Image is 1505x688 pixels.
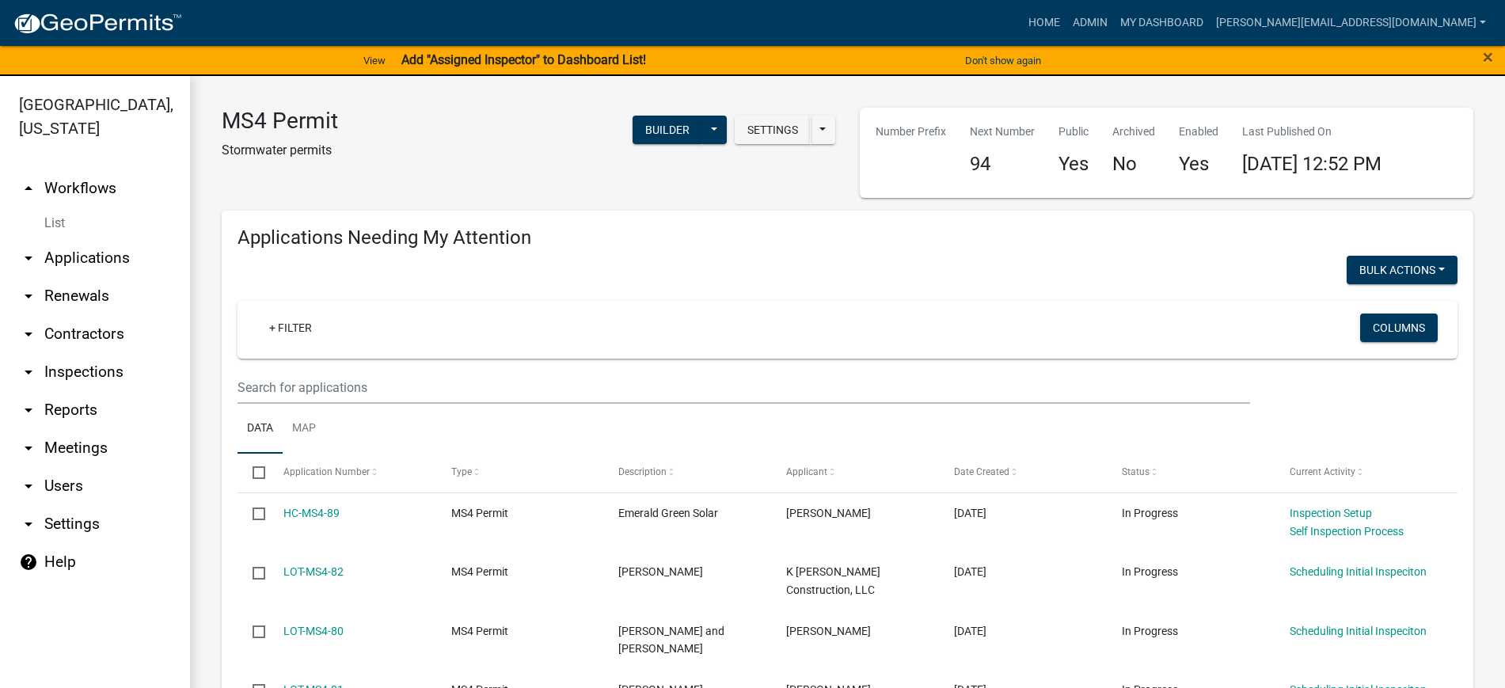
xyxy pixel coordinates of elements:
span: Jordan Daniel [786,507,871,519]
span: [DATE] 12:52 PM [1242,153,1381,175]
button: Columns [1360,314,1438,342]
p: Public [1058,124,1089,140]
p: Next Number [970,124,1035,140]
a: + Filter [257,314,325,342]
a: LOT-MS4-80 [283,625,344,637]
span: In Progress [1122,625,1178,637]
h4: Yes [1058,153,1089,176]
h3: MS4 Permit [222,108,338,135]
a: [PERSON_NAME][EMAIL_ADDRESS][DOMAIN_NAME] [1210,8,1492,38]
span: In Progress [1122,565,1178,578]
span: Type [451,466,472,477]
i: arrow_drop_down [19,477,38,496]
span: derek br [618,565,703,578]
datatable-header-cell: Description [603,454,771,492]
i: arrow_drop_down [19,439,38,458]
input: Search for applications [238,371,1250,404]
span: MS4 Permit [451,565,508,578]
p: Last Published On [1242,124,1381,140]
a: Self Inspection Process [1290,525,1404,538]
a: HC-MS4-89 [283,507,340,519]
p: Archived [1112,124,1155,140]
button: Settings [735,116,811,144]
a: Inspection Setup [1290,507,1372,519]
button: Close [1483,48,1493,67]
span: Applicant [786,466,827,477]
span: In Progress [1122,507,1178,519]
a: Map [283,404,325,454]
datatable-header-cell: Select [238,454,268,492]
datatable-header-cell: Status [1107,454,1275,492]
datatable-header-cell: Application Number [268,454,435,492]
button: Bulk Actions [1347,256,1457,284]
i: help [19,553,38,572]
a: Admin [1066,8,1114,38]
span: 06/18/2025 [954,507,986,519]
a: Scheduling Initial Inspeciton [1290,565,1427,578]
a: Home [1022,8,1066,38]
h4: No [1112,153,1155,176]
h4: Applications Needing My Attention [238,226,1457,249]
span: Emerald Green Solar [618,507,718,519]
datatable-header-cell: Type [435,454,603,492]
a: Scheduling Initial Inspeciton [1290,625,1427,637]
i: arrow_drop_down [19,515,38,534]
span: × [1483,46,1493,68]
span: Current Activity [1290,466,1355,477]
i: arrow_drop_down [19,401,38,420]
p: Number Prefix [876,124,946,140]
span: Joel and Natalie Pugh [618,625,724,656]
p: Stormwater permits [222,141,338,160]
a: Data [238,404,283,454]
i: arrow_drop_down [19,325,38,344]
span: MS4 Permit [451,625,508,637]
button: Builder [633,116,702,144]
datatable-header-cell: Applicant [771,454,939,492]
span: Status [1122,466,1150,477]
h4: 94 [970,153,1035,176]
span: MS4 Permit [451,507,508,519]
a: LOT-MS4-82 [283,565,344,578]
span: Application Number [283,466,370,477]
span: 04/25/2025 [954,565,986,578]
span: Tyler Vincent [786,625,871,637]
i: arrow_drop_down [19,363,38,382]
span: 04/13/2025 [954,625,986,637]
p: Enabled [1179,124,1218,140]
h4: Yes [1179,153,1218,176]
datatable-header-cell: Current Activity [1275,454,1442,492]
a: My Dashboard [1114,8,1210,38]
a: View [357,48,392,74]
span: Description [618,466,667,477]
i: arrow_drop_down [19,287,38,306]
span: K Graber Construction, LLC [786,565,880,596]
span: Date Created [954,466,1009,477]
i: arrow_drop_up [19,179,38,198]
datatable-header-cell: Date Created [939,454,1107,492]
button: Don't show again [959,48,1047,74]
i: arrow_drop_down [19,249,38,268]
strong: Add "Assigned Inspector" to Dashboard List! [401,52,646,67]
